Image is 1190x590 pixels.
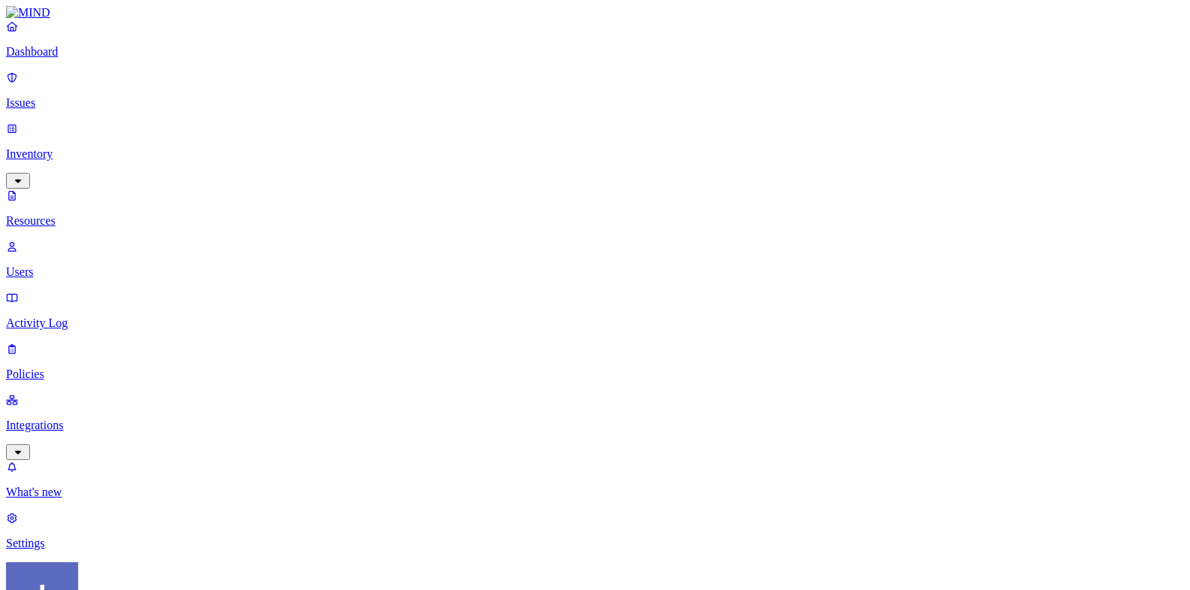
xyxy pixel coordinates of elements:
p: Users [6,265,1184,279]
a: Users [6,240,1184,279]
p: What's new [6,486,1184,499]
a: Issues [6,71,1184,110]
a: Resources [6,189,1184,228]
a: Policies [6,342,1184,381]
p: Activity Log [6,316,1184,330]
a: What's new [6,460,1184,499]
p: Policies [6,368,1184,381]
p: Inventory [6,147,1184,161]
p: Settings [6,537,1184,550]
p: Dashboard [6,45,1184,59]
a: Activity Log [6,291,1184,330]
p: Integrations [6,419,1184,432]
a: Settings [6,511,1184,550]
a: Dashboard [6,20,1184,59]
a: Inventory [6,122,1184,186]
p: Issues [6,96,1184,110]
a: MIND [6,6,1184,20]
img: MIND [6,6,50,20]
a: Integrations [6,393,1184,458]
p: Resources [6,214,1184,228]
